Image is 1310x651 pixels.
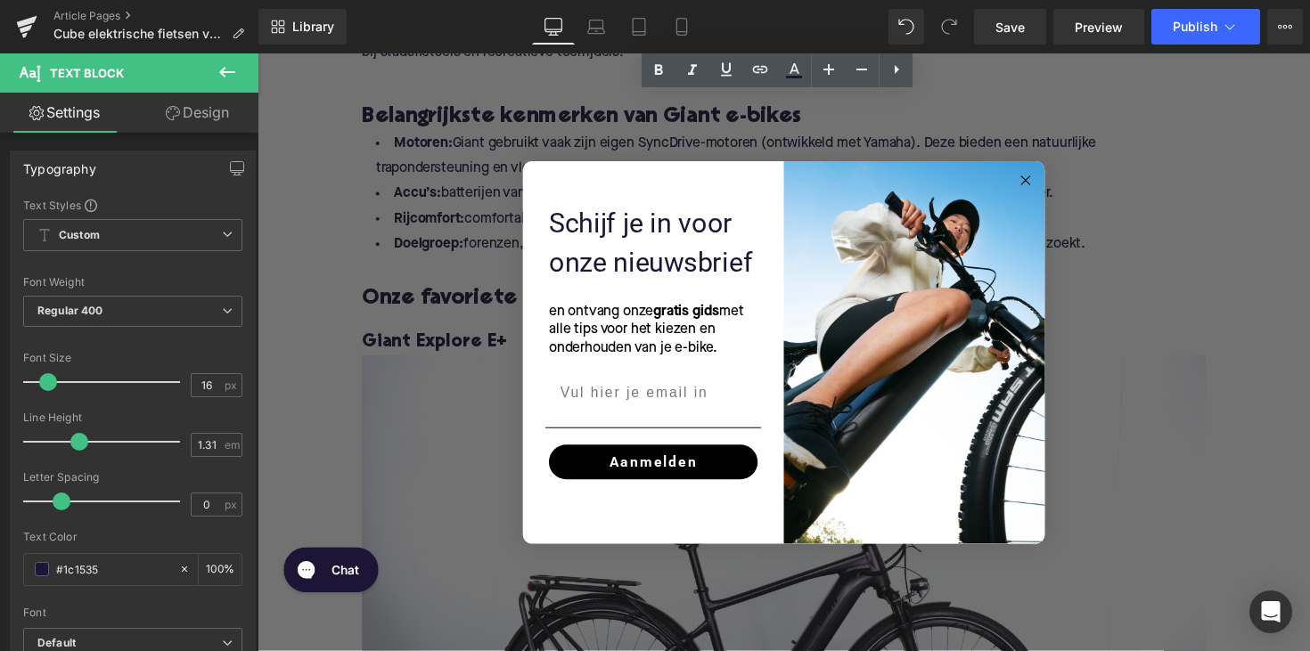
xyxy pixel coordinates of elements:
button: Publish [1151,9,1260,45]
span: px [225,499,240,510]
a: Tablet [618,9,660,45]
a: Design [133,93,262,133]
span: Library [292,19,334,35]
span: px [225,379,240,391]
b: Regular 400 [37,304,103,317]
i: Default [37,636,76,651]
div: Font Weight [23,276,242,289]
a: Desktop [532,9,575,45]
button: Aanmelden [299,401,512,436]
button: Undo [888,9,924,45]
span: em [225,439,240,451]
a: Article Pages [53,9,258,23]
div: en ontvang onze met alle tips voor het kiezen en onderhouden van je e-bike. [299,256,512,312]
button: Redo [931,9,967,45]
a: Preview [1053,9,1144,45]
div: Font Size [23,352,242,364]
input: Color [56,559,170,579]
b: Custom [59,228,100,243]
div: Line Height [23,411,242,424]
div: Text Color [23,531,242,543]
span: Save [995,18,1025,37]
span: Text Block [50,66,124,80]
span: Publish [1173,20,1217,34]
span: Cube elektrische fietsen vs Giant e-bikes: welke past bij jou? [53,27,225,41]
a: Mobile [660,9,703,45]
span: Preview [1075,18,1123,37]
button: Close dialog [776,119,798,141]
div: Open Intercom Messenger [1249,590,1292,633]
a: Laptop [575,9,618,45]
iframe: Gorgias live chat messenger [18,500,133,558]
div: % [199,554,242,585]
img: underline [295,383,516,384]
img: 159a1926-d17a-48da-99f3-6e71a33969c3.jpeg [539,110,806,502]
input: Vul hier je email in [295,330,516,365]
div: Typography [23,151,96,176]
div: Letter Spacing [23,471,242,484]
span: Schijf je in voor onze nieuwsbrief [299,158,507,231]
button: More [1267,9,1303,45]
div: Font [23,606,242,619]
a: New Library [258,9,347,45]
div: Text Styles [23,198,242,212]
span: gratis gids [405,257,473,272]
